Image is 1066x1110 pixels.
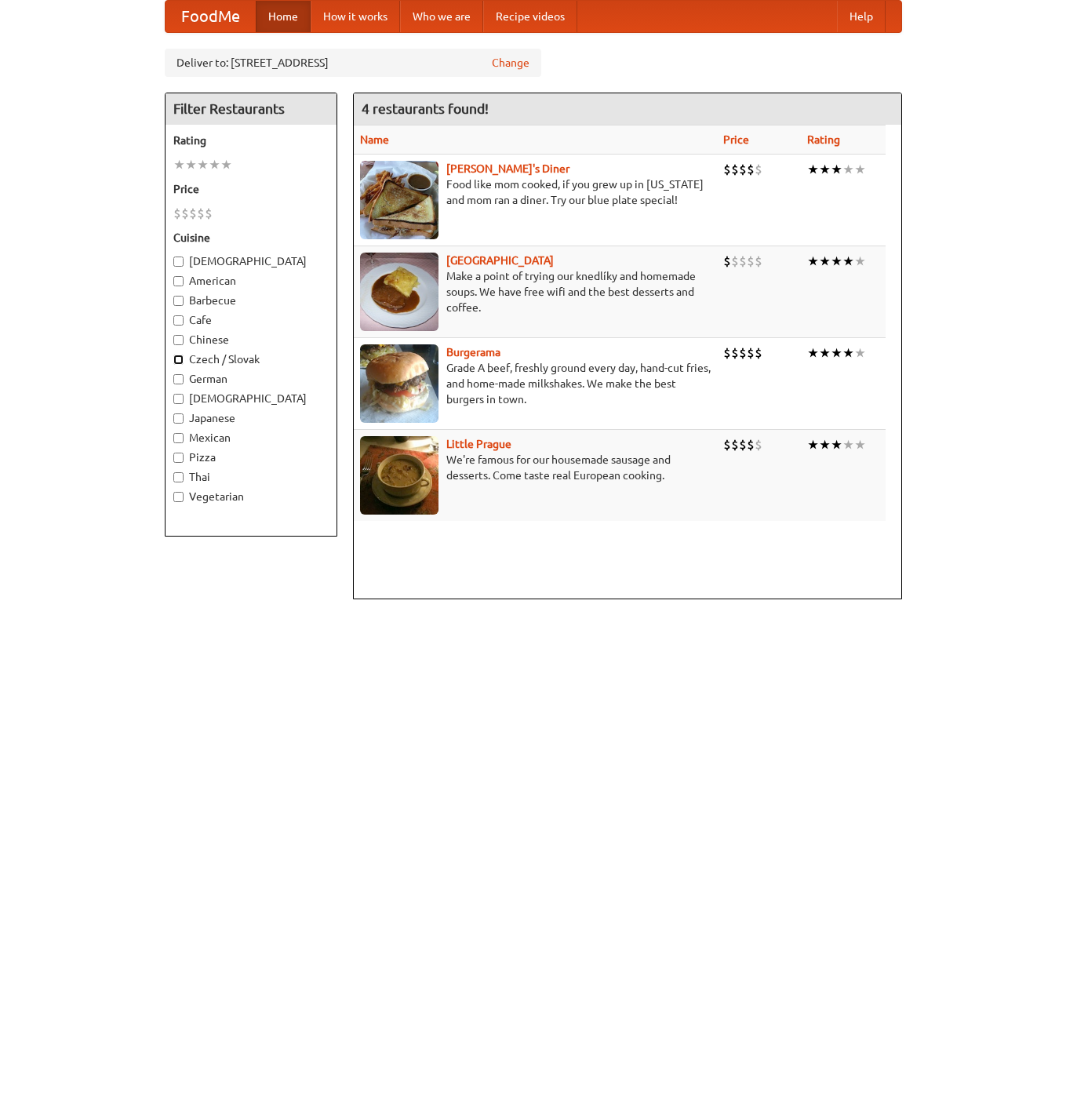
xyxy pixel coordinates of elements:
[173,276,184,286] input: American
[360,360,711,407] p: Grade A beef, freshly ground every day, hand-cut fries, and home-made milkshakes. We make the bes...
[173,391,329,406] label: [DEMOGRAPHIC_DATA]
[173,315,184,326] input: Cafe
[842,344,854,362] li: ★
[360,177,711,208] p: Food like mom cooked, if you grew up in [US_STATE] and mom ran a diner. Try our blue plate special!
[755,161,762,178] li: $
[819,253,831,270] li: ★
[362,101,489,116] ng-pluralize: 4 restaurants found!
[197,205,205,222] li: $
[807,161,819,178] li: ★
[360,452,711,483] p: We're famous for our housemade sausage and desserts. Come taste real European cooking.
[173,133,329,148] h5: Rating
[173,181,329,197] h5: Price
[173,332,329,348] label: Chinese
[165,49,541,77] div: Deliver to: [STREET_ADDRESS]
[807,344,819,362] li: ★
[256,1,311,32] a: Home
[197,156,209,173] li: ★
[173,205,181,222] li: $
[831,253,842,270] li: ★
[446,438,511,450] a: Little Prague
[739,344,747,362] li: $
[731,436,739,453] li: $
[173,371,329,387] label: German
[807,133,840,146] a: Rating
[173,430,329,446] label: Mexican
[446,346,500,358] a: Burgerama
[173,472,184,482] input: Thai
[483,1,577,32] a: Recipe videos
[492,55,529,71] a: Change
[739,161,747,178] li: $
[747,253,755,270] li: $
[166,93,337,125] h4: Filter Restaurants
[819,344,831,362] li: ★
[173,230,329,246] h5: Cuisine
[731,161,739,178] li: $
[755,436,762,453] li: $
[173,469,329,485] label: Thai
[723,253,731,270] li: $
[173,293,329,308] label: Barbecue
[173,156,185,173] li: ★
[842,436,854,453] li: ★
[831,161,842,178] li: ★
[173,296,184,306] input: Barbecue
[819,436,831,453] li: ★
[831,436,842,453] li: ★
[173,355,184,365] input: Czech / Slovak
[755,253,762,270] li: $
[173,335,184,345] input: Chinese
[723,133,749,146] a: Price
[220,156,232,173] li: ★
[173,394,184,404] input: [DEMOGRAPHIC_DATA]
[739,436,747,453] li: $
[360,436,438,515] img: littleprague.jpg
[173,492,184,502] input: Vegetarian
[360,253,438,331] img: czechpoint.jpg
[831,344,842,362] li: ★
[360,344,438,423] img: burgerama.jpg
[189,205,197,222] li: $
[723,344,731,362] li: $
[807,436,819,453] li: ★
[173,351,329,367] label: Czech / Slovak
[739,253,747,270] li: $
[854,161,866,178] li: ★
[747,344,755,362] li: $
[173,413,184,424] input: Japanese
[173,489,329,504] label: Vegetarian
[360,133,389,146] a: Name
[854,253,866,270] li: ★
[731,253,739,270] li: $
[854,436,866,453] li: ★
[400,1,483,32] a: Who we are
[173,410,329,426] label: Japanese
[360,161,438,239] img: sallys.jpg
[446,254,554,267] a: [GEOGRAPHIC_DATA]
[173,453,184,463] input: Pizza
[731,344,739,362] li: $
[181,205,189,222] li: $
[173,257,184,267] input: [DEMOGRAPHIC_DATA]
[173,312,329,328] label: Cafe
[837,1,886,32] a: Help
[173,449,329,465] label: Pizza
[166,1,256,32] a: FoodMe
[842,253,854,270] li: ★
[723,161,731,178] li: $
[173,433,184,443] input: Mexican
[446,162,569,175] b: [PERSON_NAME]'s Diner
[723,436,731,453] li: $
[854,344,866,362] li: ★
[173,253,329,269] label: [DEMOGRAPHIC_DATA]
[205,205,213,222] li: $
[173,273,329,289] label: American
[360,268,711,315] p: Make a point of trying our knedlíky and homemade soups. We have free wifi and the best desserts a...
[842,161,854,178] li: ★
[173,374,184,384] input: German
[209,156,220,173] li: ★
[311,1,400,32] a: How it works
